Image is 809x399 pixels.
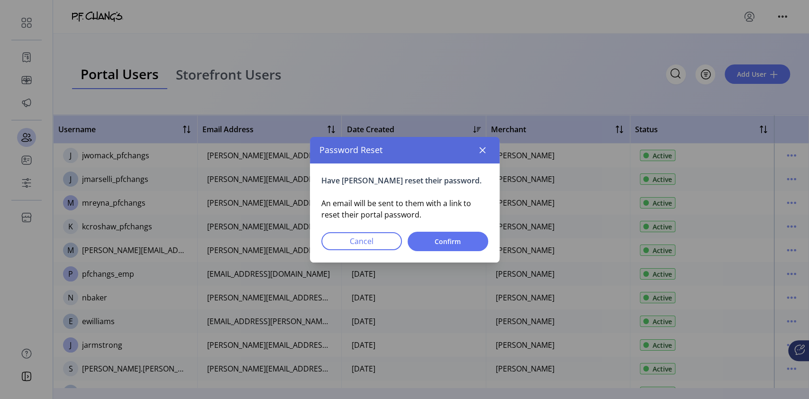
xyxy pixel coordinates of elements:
[334,236,390,247] span: Cancel
[321,175,488,186] p: Have [PERSON_NAME] reset their password.
[319,144,382,156] span: Password Reset
[420,236,476,246] span: Confirm
[321,232,402,250] button: Cancel
[321,198,488,220] p: An email will be sent to them with a link to reset their portal password.
[408,232,488,251] button: Confirm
